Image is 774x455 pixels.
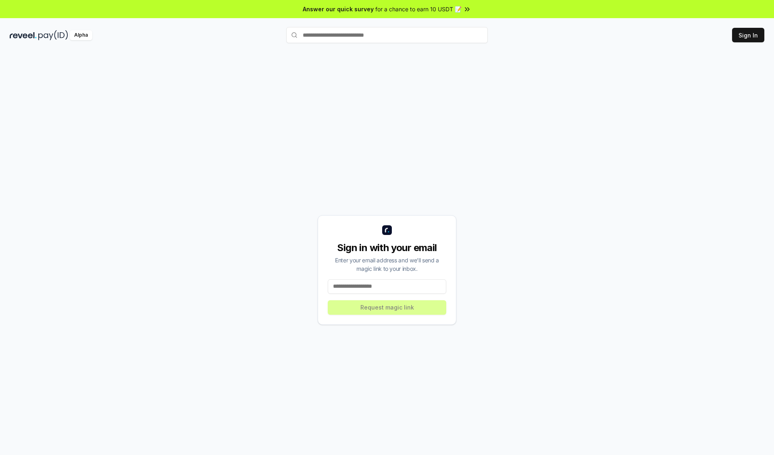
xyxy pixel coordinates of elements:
div: Alpha [70,30,92,40]
span: for a chance to earn 10 USDT 📝 [375,5,462,13]
div: Enter your email address and we’ll send a magic link to your inbox. [328,256,446,273]
span: Answer our quick survey [303,5,374,13]
img: logo_small [382,225,392,235]
img: reveel_dark [10,30,37,40]
div: Sign in with your email [328,241,446,254]
button: Sign In [732,28,764,42]
img: pay_id [38,30,68,40]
